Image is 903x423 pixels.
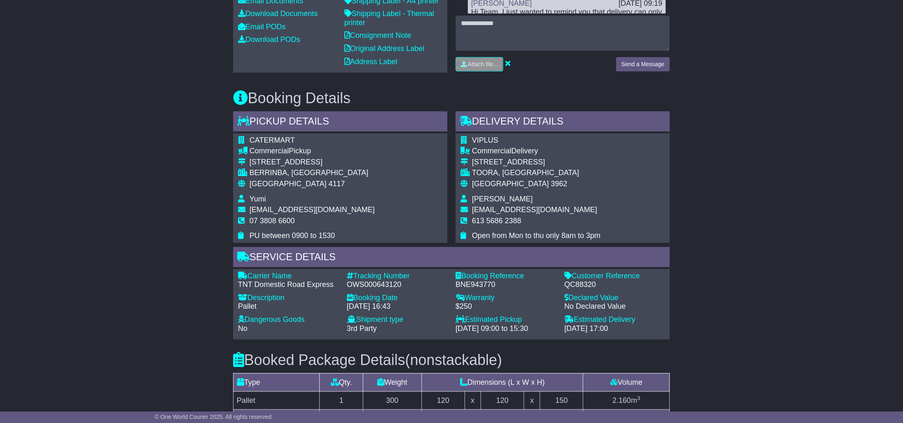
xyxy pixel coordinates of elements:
a: Shipping Label - Thermal printer [344,9,434,27]
span: Commercial [472,147,511,155]
span: 07 3808 6600 [250,217,295,225]
div: Booking Reference [456,272,556,281]
div: Pickup [250,147,375,156]
div: Booking Date [347,294,447,303]
td: x [524,391,540,409]
div: Estimated Pickup [456,315,556,324]
span: 3rd Party [347,324,377,333]
td: 120 [481,391,524,409]
div: [DATE] 16:43 [347,302,447,311]
span: 4117 [328,180,345,188]
td: Dimensions (L x W x H) [422,373,583,391]
div: Shipment type [347,315,447,324]
td: x [465,391,481,409]
div: BNE943770 [456,280,556,289]
span: [GEOGRAPHIC_DATA] [250,180,326,188]
span: No [238,324,248,333]
span: Open from Mon to thu only 8am to 3pm [472,231,600,240]
div: Hi Team, I just wanted to remind you that delivery can only take place from [DATE] to [DATE],8 am... [471,8,662,35]
div: Customer Reference [564,272,665,281]
span: [EMAIL_ADDRESS][DOMAIN_NAME] [250,206,375,214]
div: Estimated Delivery [564,315,665,324]
a: Email PODs [238,23,286,31]
span: [GEOGRAPHIC_DATA] [472,180,549,188]
div: TOORA, [GEOGRAPHIC_DATA] [472,169,600,178]
div: BERRINBA, [GEOGRAPHIC_DATA] [250,169,375,178]
span: PU between 0900 to 1530 [250,231,335,240]
td: Volume [583,373,670,391]
div: Dangerous Goods [238,315,339,324]
div: Pickup Details [233,111,447,134]
div: [DATE] 09:00 to 15:30 [456,324,556,333]
td: Pallet [234,391,320,409]
div: No Declared Value [564,302,665,311]
td: 150 [540,391,583,409]
div: QC88320 [564,280,665,289]
sup: 3 [637,395,640,401]
div: Tracking Number [347,272,447,281]
span: Yumi [250,195,266,203]
span: (nonstackable) [405,351,502,368]
a: Download PODs [238,35,300,44]
a: Address Label [344,58,397,66]
span: 613 5686 2388 [472,217,521,225]
div: Delivery [472,147,600,156]
div: [DATE] 17:00 [564,324,665,333]
div: OWS000643120 [347,280,447,289]
div: TNT Domestic Road Express [238,280,339,289]
a: Original Address Label [344,44,424,53]
div: Description [238,294,339,303]
div: Declared Value [564,294,665,303]
div: Carrier Name [238,272,339,281]
a: Consignment Note [344,31,411,39]
div: Service Details [233,247,670,269]
span: [PERSON_NAME] [472,195,533,203]
span: [EMAIL_ADDRESS][DOMAIN_NAME] [472,206,597,214]
td: Type [234,373,320,391]
div: [STREET_ADDRESS] [250,158,375,167]
span: 3962 [551,180,567,188]
h3: Booked Package Details [233,352,670,368]
button: Send a Message [616,57,670,72]
span: VIPLUS [472,136,498,144]
span: CATERMART [250,136,295,144]
td: Qty. [320,373,363,391]
div: $250 [456,302,556,311]
div: [STREET_ADDRESS] [472,158,600,167]
td: Weight [363,373,422,391]
a: Download Documents [238,9,318,18]
div: Pallet [238,302,339,311]
td: 120 [422,391,465,409]
span: 2.160 [612,396,631,405]
span: Commercial [250,147,289,155]
td: 1 [320,391,363,409]
div: Delivery Details [456,111,670,134]
td: m [583,391,670,409]
div: Warranty [456,294,556,303]
td: 300 [363,391,422,409]
span: © One World Courier 2025. All rights reserved. [155,414,273,420]
h3: Booking Details [233,90,670,106]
